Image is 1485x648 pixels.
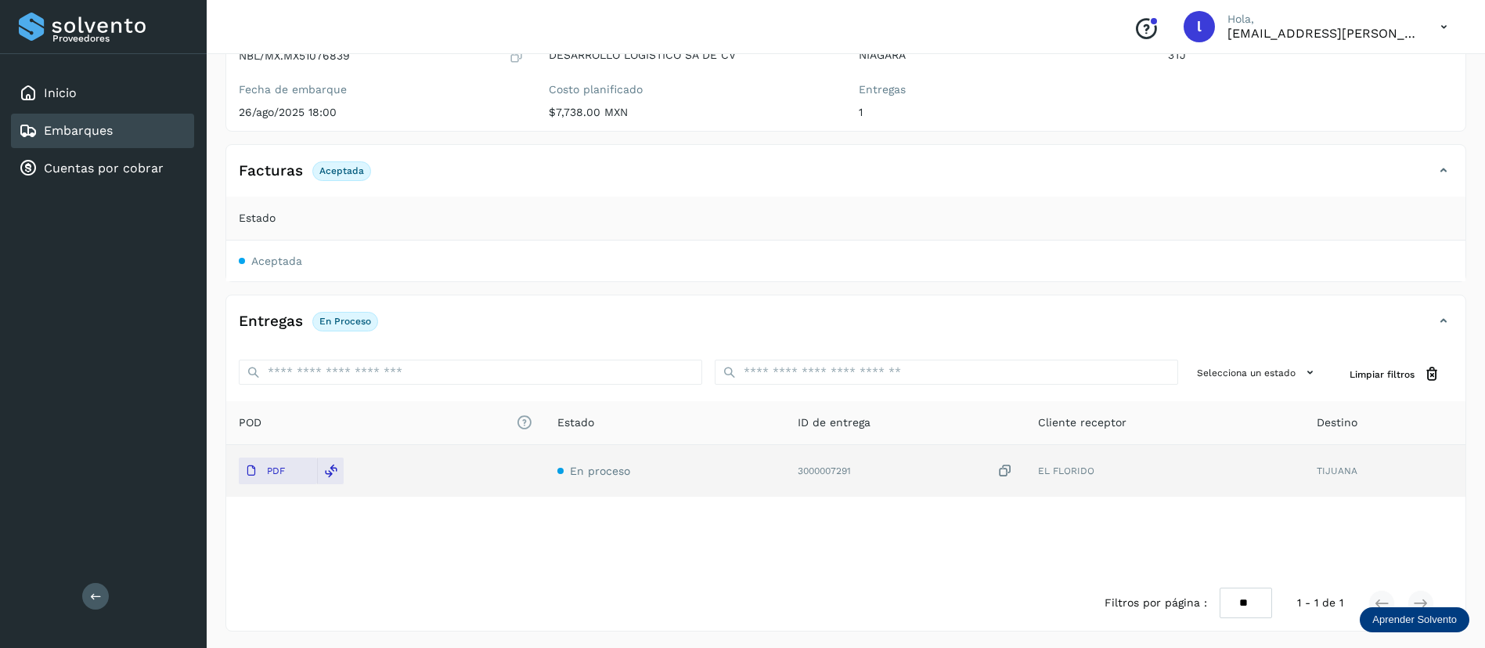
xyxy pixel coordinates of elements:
[1025,445,1304,497] td: EL FLORIDO
[859,49,1144,62] p: NIAGARA
[1038,415,1126,431] span: Cliente receptor
[11,76,194,110] div: Inicio
[251,255,302,267] span: Aceptada
[557,415,594,431] span: Estado
[226,157,1465,197] div: FacturasAceptada
[1227,13,1415,26] p: Hola,
[859,83,1144,96] label: Entregas
[549,49,834,62] p: DESARROLLO LOGISTICO SA DE CV
[239,83,524,96] label: Fecha de embarque
[11,151,194,186] div: Cuentas por cobrar
[798,463,1013,480] div: 3000007291
[1317,415,1357,431] span: Destino
[1227,26,1415,41] p: lauraamalia.castillo@xpertal.com
[239,210,276,226] span: Estado
[239,49,350,63] p: NBL/MX.MX51076839
[44,161,164,176] a: Cuentas por cobrar
[44,85,77,100] a: Inicio
[11,114,194,148] div: Embarques
[1337,360,1453,389] button: Limpiar filtros
[859,106,1144,119] p: 1
[1168,49,1453,62] p: 3TJ
[1105,595,1207,611] span: Filtros por página :
[52,33,188,44] p: Proveedores
[1191,360,1325,386] button: Selecciona un estado
[226,308,1465,347] div: EntregasEn proceso
[549,83,834,96] label: Costo planificado
[239,415,532,431] span: POD
[1360,607,1469,632] div: Aprender Solvento
[239,162,303,180] h4: Facturas
[239,458,317,484] button: PDF
[1372,614,1457,626] p: Aprender Solvento
[239,106,524,119] p: 26/ago/2025 18:00
[317,458,344,484] div: Reemplazar POD
[239,313,303,331] h4: Entregas
[1297,595,1343,611] span: 1 - 1 de 1
[44,123,113,138] a: Embarques
[798,415,870,431] span: ID de entrega
[267,465,285,476] p: PDF
[319,165,364,176] p: Aceptada
[549,106,834,119] p: $7,738.00 MXN
[1304,445,1465,497] td: TIJUANA
[319,316,371,327] p: En proceso
[570,465,630,477] span: En proceso
[1350,367,1415,382] span: Limpiar filtros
